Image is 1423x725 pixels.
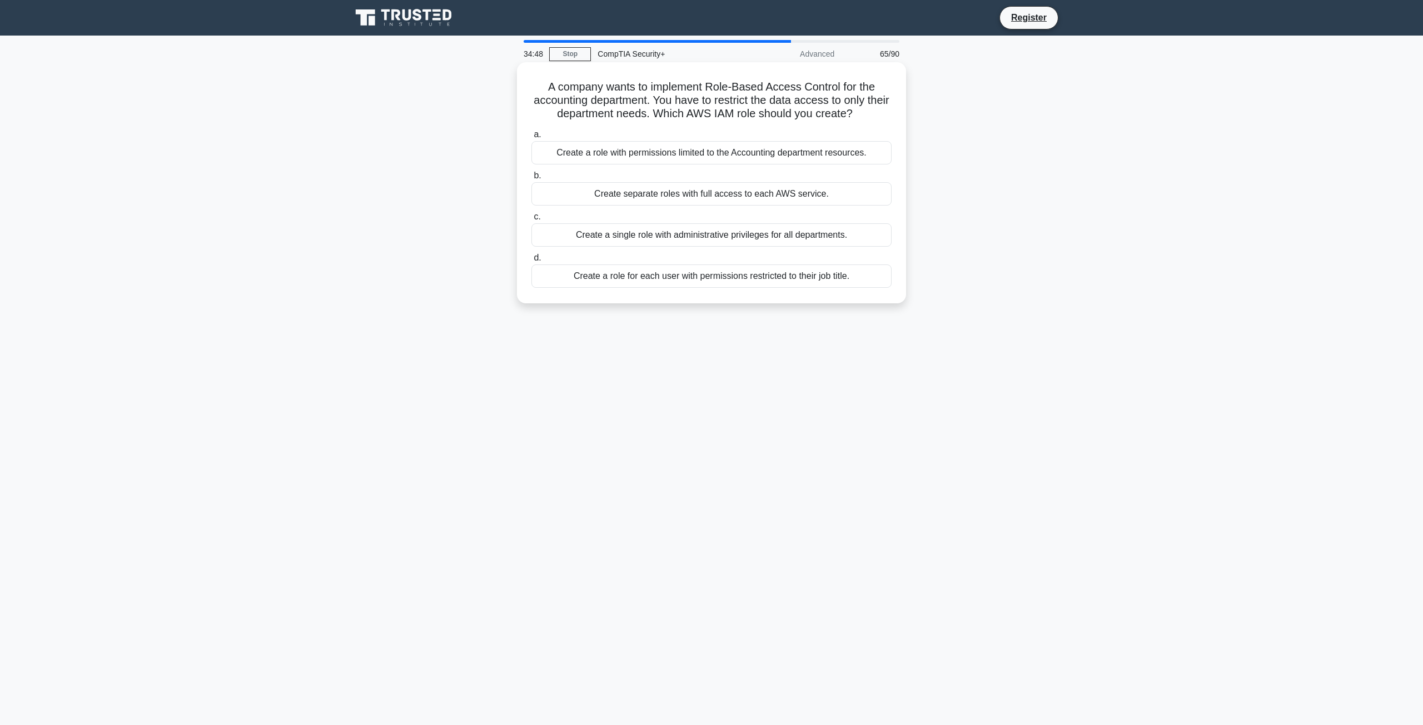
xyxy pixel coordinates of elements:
div: 65/90 [841,43,906,65]
a: Stop [549,47,591,61]
span: d. [534,253,541,262]
span: a. [534,129,541,139]
div: 34:48 [517,43,549,65]
div: Create separate roles with full access to each AWS service. [531,182,892,206]
h5: A company wants to implement Role-Based Access Control for the accounting department. You have to... [530,80,893,121]
div: CompTIA Security+ [591,43,744,65]
span: c. [534,212,540,221]
a: Register [1004,11,1053,24]
div: Advanced [744,43,841,65]
div: Create a single role with administrative privileges for all departments. [531,223,892,247]
span: b. [534,171,541,180]
div: Create a role for each user with permissions restricted to their job title. [531,264,892,288]
div: Create a role with permissions limited to the Accounting department resources. [531,141,892,164]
